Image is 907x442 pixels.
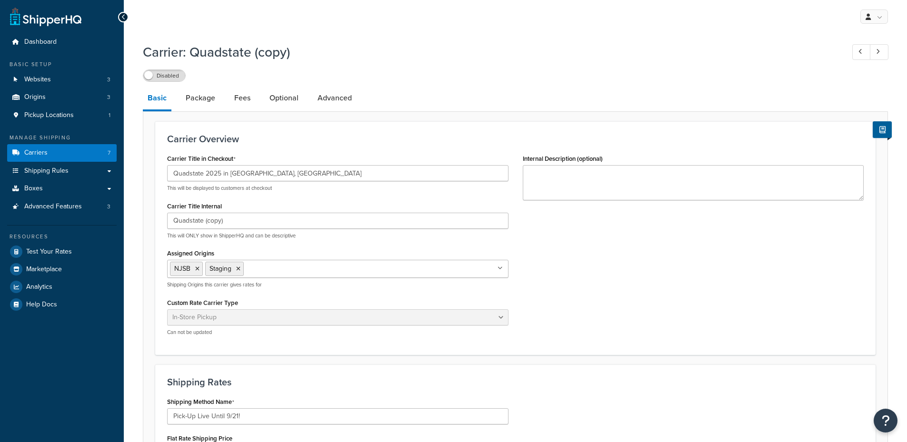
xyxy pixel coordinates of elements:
span: Advanced Features [24,203,82,211]
li: Origins [7,88,117,106]
a: Carriers7 [7,144,117,162]
li: Pickup Locations [7,107,117,124]
a: Analytics [7,278,117,295]
span: 7 [108,149,110,157]
a: Dashboard [7,33,117,51]
span: Analytics [26,283,52,291]
a: Basic [143,87,171,111]
h3: Carrier Overview [167,134,864,144]
span: Carriers [24,149,48,157]
span: Dashboard [24,38,57,46]
li: Carriers [7,144,117,162]
a: Package [181,87,220,109]
a: Help Docs [7,296,117,313]
span: Staging [209,264,231,274]
span: Pickup Locations [24,111,74,119]
a: Pickup Locations1 [7,107,117,124]
span: 3 [107,93,110,101]
li: Advanced Features [7,198,117,216]
a: Next Record [870,44,888,60]
div: Manage Shipping [7,134,117,142]
a: Previous Record [852,44,871,60]
li: Websites [7,71,117,88]
button: Open Resource Center [874,409,897,432]
span: Test Your Rates [26,248,72,256]
label: Internal Description (optional) [523,155,603,162]
span: NJSB [174,264,190,274]
button: Show Help Docs [873,121,892,138]
h1: Carrier: Quadstate (copy) [143,43,835,61]
p: Shipping Origins this carrier gives rates for [167,281,508,288]
label: Carrier Title Internal [167,203,222,210]
span: 3 [107,203,110,211]
span: Origins [24,93,46,101]
span: Help Docs [26,301,57,309]
a: Boxes [7,180,117,197]
a: Origins3 [7,88,117,106]
p: This will be displayed to customers at checkout [167,185,508,192]
div: Basic Setup [7,60,117,69]
a: Shipping Rules [7,162,117,180]
label: Disabled [143,70,185,81]
label: Shipping Method Name [167,398,234,406]
label: Custom Rate Carrier Type [167,299,238,306]
label: Assigned Origins [167,250,214,257]
a: Test Your Rates [7,243,117,260]
p: Can not be updated [167,329,508,336]
p: This will ONLY show in ShipperHQ and can be descriptive [167,232,508,239]
a: Optional [265,87,303,109]
a: Advanced [313,87,357,109]
span: Marketplace [26,265,62,274]
h3: Shipping Rates [167,377,864,387]
span: 3 [107,76,110,84]
a: Advanced Features3 [7,198,117,216]
label: Carrier Title in Checkout [167,155,236,163]
span: Boxes [24,185,43,193]
span: Websites [24,76,51,84]
div: Resources [7,233,117,241]
span: Shipping Rules [24,167,69,175]
a: Websites3 [7,71,117,88]
span: 1 [109,111,110,119]
a: Fees [229,87,255,109]
label: Flat Rate Shipping Price [167,435,232,442]
a: Marketplace [7,261,117,278]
